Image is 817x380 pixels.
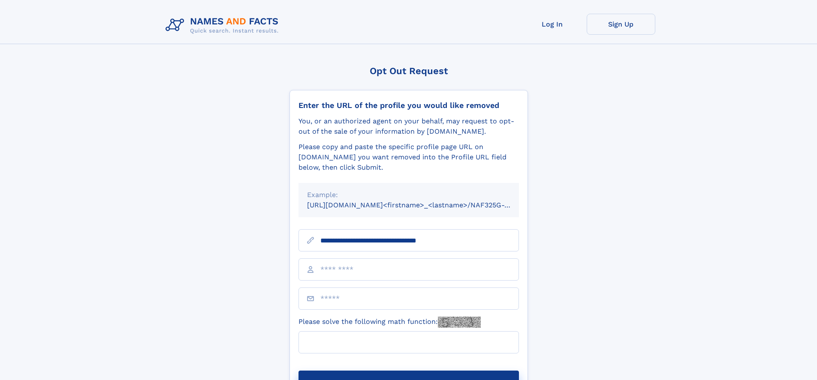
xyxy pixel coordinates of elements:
div: Example: [307,190,510,200]
img: Logo Names and Facts [162,14,286,37]
div: Please copy and paste the specific profile page URL on [DOMAIN_NAME] you want removed into the Pr... [298,142,519,173]
a: Log In [518,14,587,35]
small: [URL][DOMAIN_NAME]<firstname>_<lastname>/NAF325G-xxxxxxxx [307,201,535,209]
div: Opt Out Request [289,66,528,76]
label: Please solve the following math function: [298,317,481,328]
div: Enter the URL of the profile you would like removed [298,101,519,110]
a: Sign Up [587,14,655,35]
div: You, or an authorized agent on your behalf, may request to opt-out of the sale of your informatio... [298,116,519,137]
